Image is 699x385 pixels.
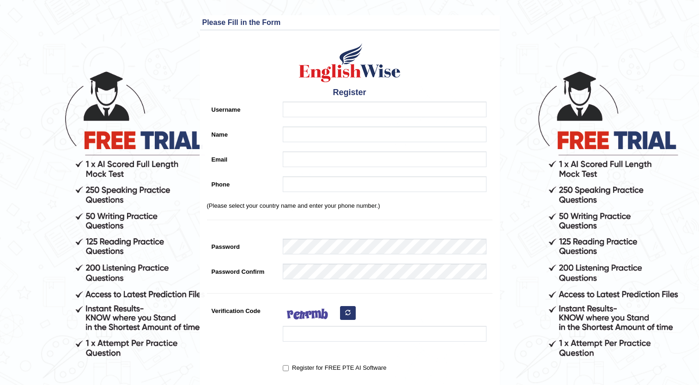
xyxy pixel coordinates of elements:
label: Password Confirm [207,264,279,276]
label: Username [207,102,279,114]
img: Logo of English Wise create a new account for intelligent practice with AI [297,42,402,84]
label: Email [207,151,279,164]
input: Register for FREE PTE AI Software [283,365,289,371]
label: Register for FREE PTE AI Software [283,363,386,373]
h3: Please Fill in the Form [202,18,497,27]
h4: Register [207,88,492,97]
label: Name [207,126,279,139]
p: (Please select your country name and enter your phone number.) [207,201,492,210]
label: Password [207,239,279,251]
label: Verification Code [207,303,279,315]
label: Phone [207,176,279,189]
